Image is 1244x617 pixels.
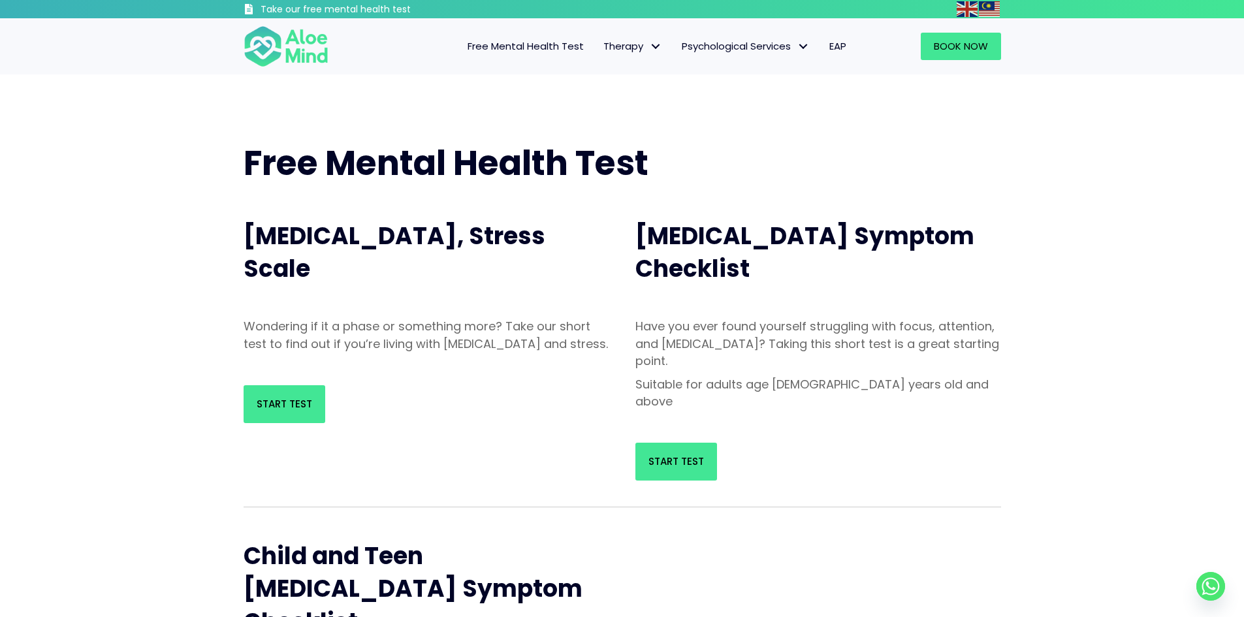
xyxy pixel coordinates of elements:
[934,39,988,53] span: Book Now
[261,3,481,16] h3: Take our free mental health test
[820,33,856,60] a: EAP
[257,397,312,411] span: Start Test
[957,1,978,17] img: en
[244,219,545,285] span: [MEDICAL_DATA], Stress Scale
[635,318,1001,369] p: Have you ever found yourself struggling with focus, attention, and [MEDICAL_DATA]? Taking this sh...
[635,376,1001,410] p: Suitable for adults age [DEMOGRAPHIC_DATA] years old and above
[635,219,974,285] span: [MEDICAL_DATA] Symptom Checklist
[244,139,648,187] span: Free Mental Health Test
[244,385,325,423] a: Start Test
[635,443,717,481] a: Start Test
[603,39,662,53] span: Therapy
[1196,572,1225,601] a: Whatsapp
[345,33,856,60] nav: Menu
[244,3,481,18] a: Take our free mental health test
[672,33,820,60] a: Psychological ServicesPsychological Services: submenu
[794,37,813,56] span: Psychological Services: submenu
[957,1,979,16] a: English
[468,39,584,53] span: Free Mental Health Test
[244,318,609,352] p: Wondering if it a phase or something more? Take our short test to find out if you’re living with ...
[829,39,846,53] span: EAP
[921,33,1001,60] a: Book Now
[594,33,672,60] a: TherapyTherapy: submenu
[244,25,328,68] img: Aloe Mind Malaysia | Mental Healthcare Services in Malaysia and Singapore
[979,1,1000,17] img: ms
[646,37,665,56] span: Therapy: submenu
[648,454,704,468] span: Start Test
[979,1,1001,16] a: Malay
[682,39,810,53] span: Psychological Services
[458,33,594,60] a: Free Mental Health Test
